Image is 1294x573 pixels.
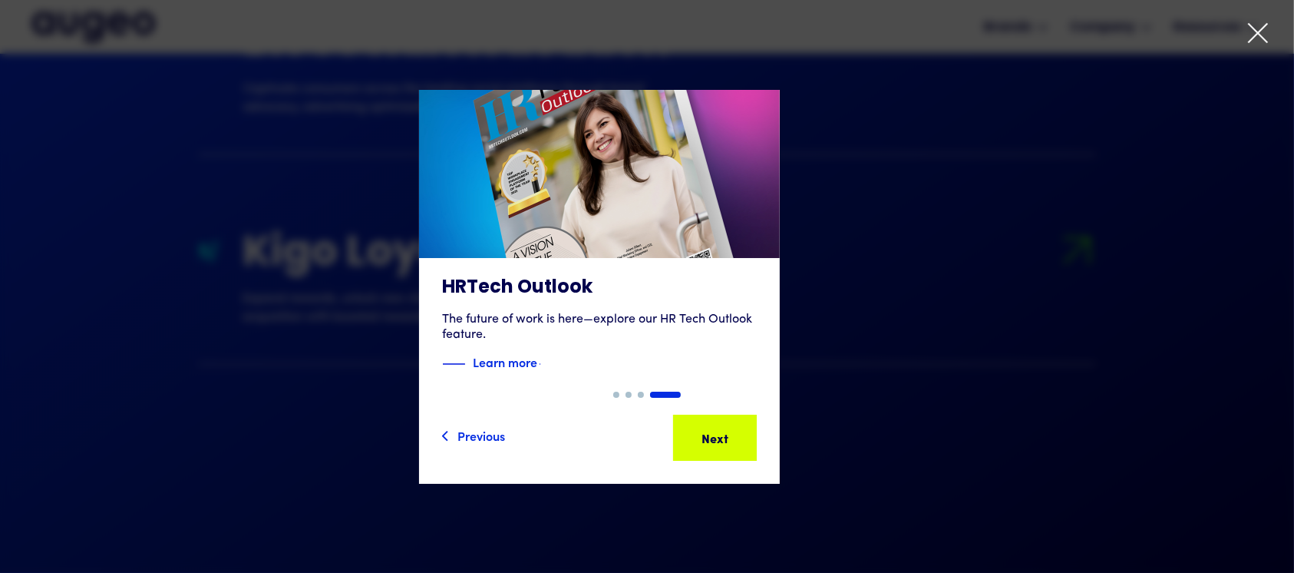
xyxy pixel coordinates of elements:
[539,355,562,373] img: Blue text arrow
[650,392,681,398] div: Show slide 4 of 4
[626,392,632,398] div: Show slide 2 of 4
[442,312,757,343] div: The future of work is here—explore our HR Tech Outlook feature.
[613,392,619,398] div: Show slide 1 of 4
[419,90,780,392] a: HRTech OutlookThe future of work is here—explore our HR Tech Outlook feature.Blue decorative line...
[457,426,505,445] div: Previous
[638,392,644,398] div: Show slide 3 of 4
[473,353,537,370] strong: Learn more
[673,415,757,461] a: Next
[442,277,757,300] h3: HRTech Outlook
[442,355,465,373] img: Blue decorative line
